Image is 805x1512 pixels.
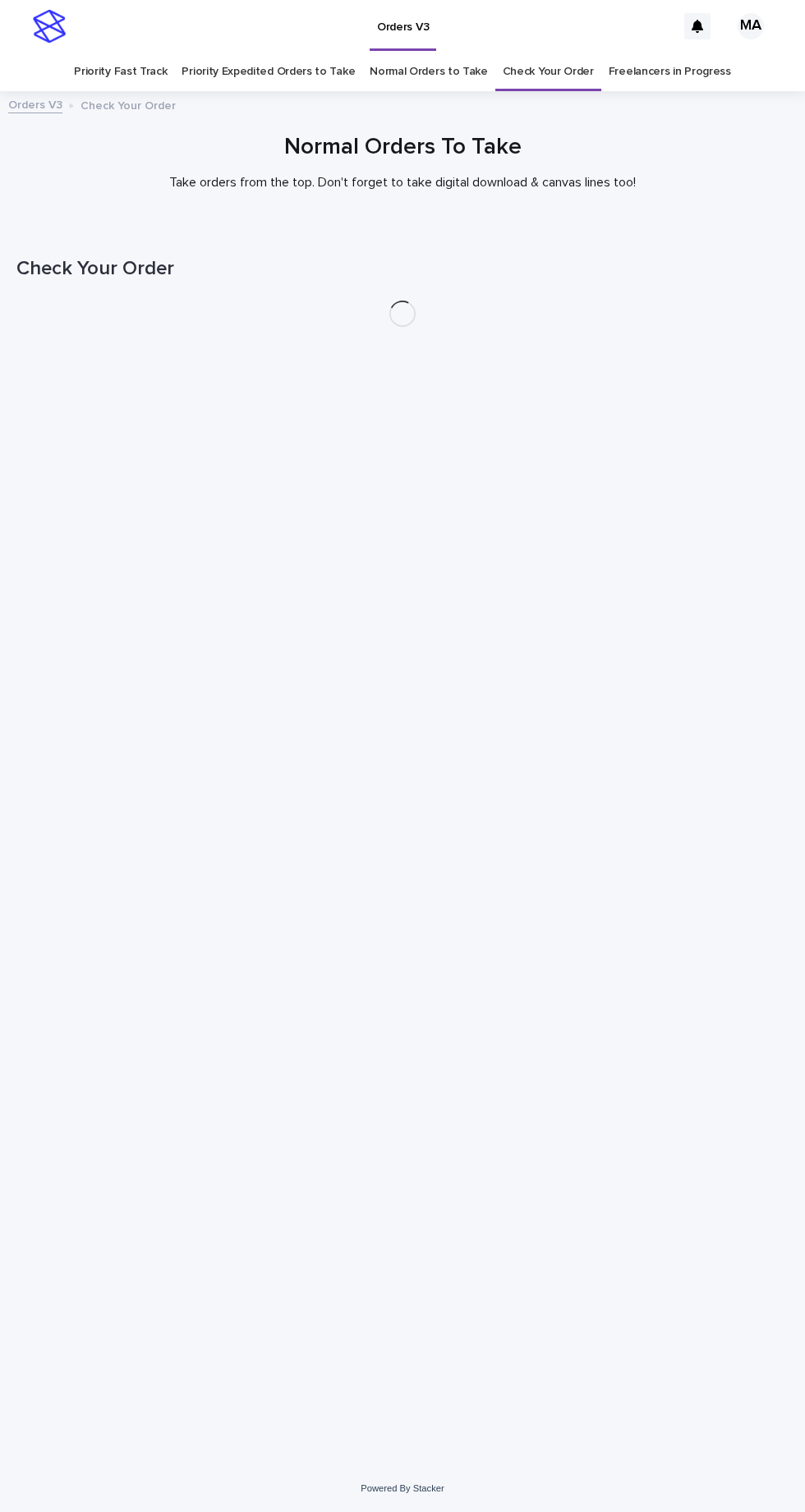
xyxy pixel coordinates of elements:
[74,53,167,91] a: Priority Fast Track
[16,257,789,281] h1: Check Your Order
[80,95,176,113] p: Check Your Order
[74,175,731,191] p: Take orders from the top. Don't forget to take digital download & canvas lines too!
[370,53,488,91] a: Normal Orders to Take
[503,53,594,91] a: Check Your Order
[738,13,764,39] div: MA
[182,53,355,91] a: Priority Expedited Orders to Take
[609,53,731,91] a: Freelancers in Progress
[33,10,66,43] img: stacker-logo-s-only.png
[8,94,62,113] a: Orders V3
[361,1483,444,1493] a: Powered By Stacker
[16,134,789,162] h1: Normal Orders To Take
